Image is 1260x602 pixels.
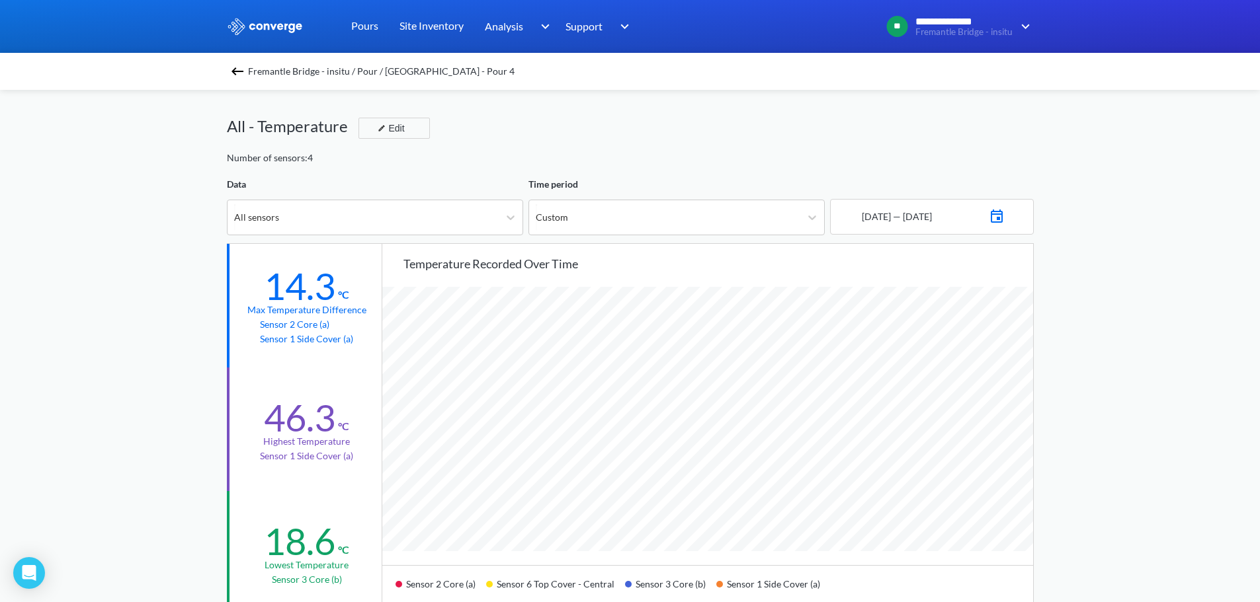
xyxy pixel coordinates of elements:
[13,557,45,589] div: Open Intercom Messenger
[264,519,335,564] div: 18.6
[532,19,553,34] img: downArrow.svg
[485,18,523,34] span: Analysis
[859,209,932,224] div: [DATE] — [DATE]
[272,572,342,587] p: Sensor 3 Core (b)
[263,434,350,449] div: Highest temperature
[1013,19,1034,34] img: downArrow.svg
[528,177,825,192] div: Time period
[248,62,515,81] span: Fremantle Bridge - insitu / Pour / [GEOGRAPHIC_DATA] - Pour 4
[566,18,603,34] span: Support
[260,449,353,463] p: Sensor 1 Side Cover (a)
[358,118,430,139] button: Edit
[915,27,1013,37] span: Fremantle Bridge - insitu
[612,19,633,34] img: downArrow.svg
[372,120,407,136] div: Edit
[989,206,1005,224] img: calendar_icon_blu.svg
[247,303,366,317] div: Max temperature difference
[264,264,335,309] div: 14.3
[230,63,245,79] img: backspace.svg
[265,558,349,572] div: Lowest temperature
[227,151,313,165] div: Number of sensors: 4
[227,114,358,139] div: All - Temperature
[378,124,386,132] img: edit-icon.svg
[264,395,335,440] div: 46.3
[536,210,568,225] div: Custom
[260,317,353,332] p: Sensor 2 Core (a)
[403,254,1033,273] div: Temperature recorded over time
[234,210,279,225] div: All sensors
[260,332,353,346] p: Sensor 1 Side Cover (a)
[227,177,523,192] div: Data
[227,18,304,35] img: logo_ewhite.svg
